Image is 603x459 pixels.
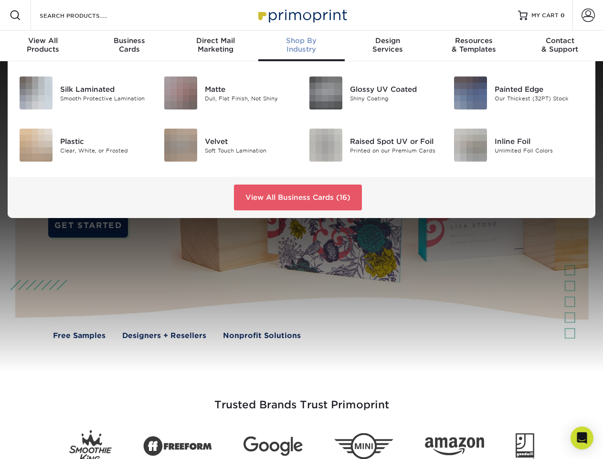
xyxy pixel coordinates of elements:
img: Primoprint [254,5,349,25]
span: Design [345,36,431,45]
img: Goodwill [516,433,534,459]
div: Services [345,36,431,54]
a: Direct MailMarketing [172,31,258,61]
a: Shop ByIndustry [258,31,344,61]
span: Direct Mail [172,36,258,45]
span: MY CART [531,11,559,20]
div: Marketing [172,36,258,54]
span: Resources [431,36,517,45]
span: Shop By [258,36,344,45]
h3: Trusted Brands Trust Primoprint [22,376,581,423]
div: & Templates [431,36,517,54]
a: DesignServices [345,31,431,61]
div: Industry [258,36,344,54]
span: 0 [561,12,565,19]
a: Resources& Templates [431,31,517,61]
span: Business [86,36,172,45]
input: SEARCH PRODUCTS..... [39,10,132,21]
div: Open Intercom Messenger [571,426,593,449]
a: BusinessCards [86,31,172,61]
a: View All Business Cards (16) [234,185,362,210]
div: Cards [86,36,172,54]
img: Amazon [425,437,484,456]
img: Google [243,437,303,456]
